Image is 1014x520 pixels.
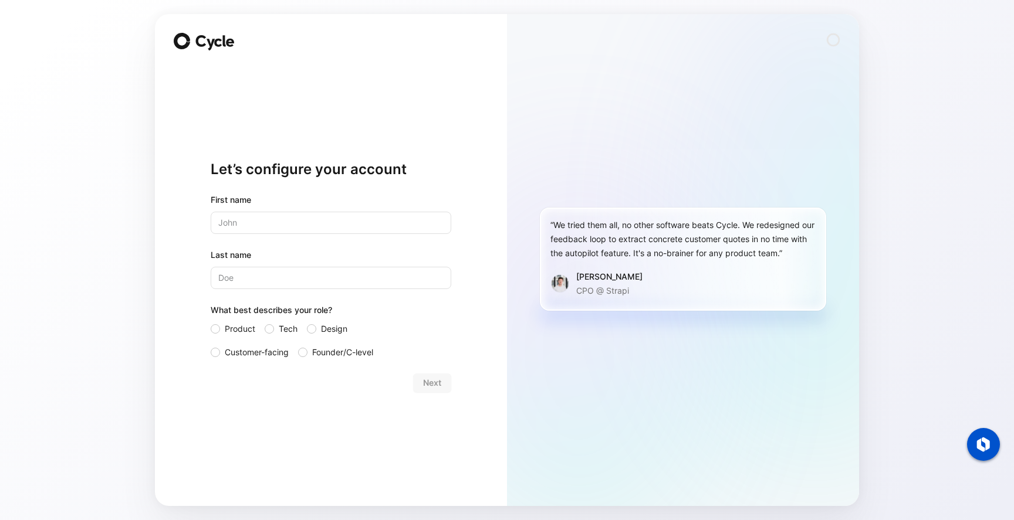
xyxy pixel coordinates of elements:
span: Product [225,322,255,336]
label: Last name [211,248,451,262]
span: Tech [279,322,298,336]
h1: Let’s configure your account [211,160,451,179]
p: CPO @ Strapi [576,284,643,298]
div: What best describes your role? [211,303,451,322]
span: Design [321,322,347,336]
div: First name [211,193,451,207]
input: Doe [211,267,451,289]
span: Customer-facing [225,345,289,359]
span: Founder/C-level [312,345,373,359]
input: John [211,212,451,234]
div: [PERSON_NAME] [576,270,643,284]
div: “We tried them all, no other software beats Cycle. We redesigned our feedback loop to extract con... [550,218,816,260]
